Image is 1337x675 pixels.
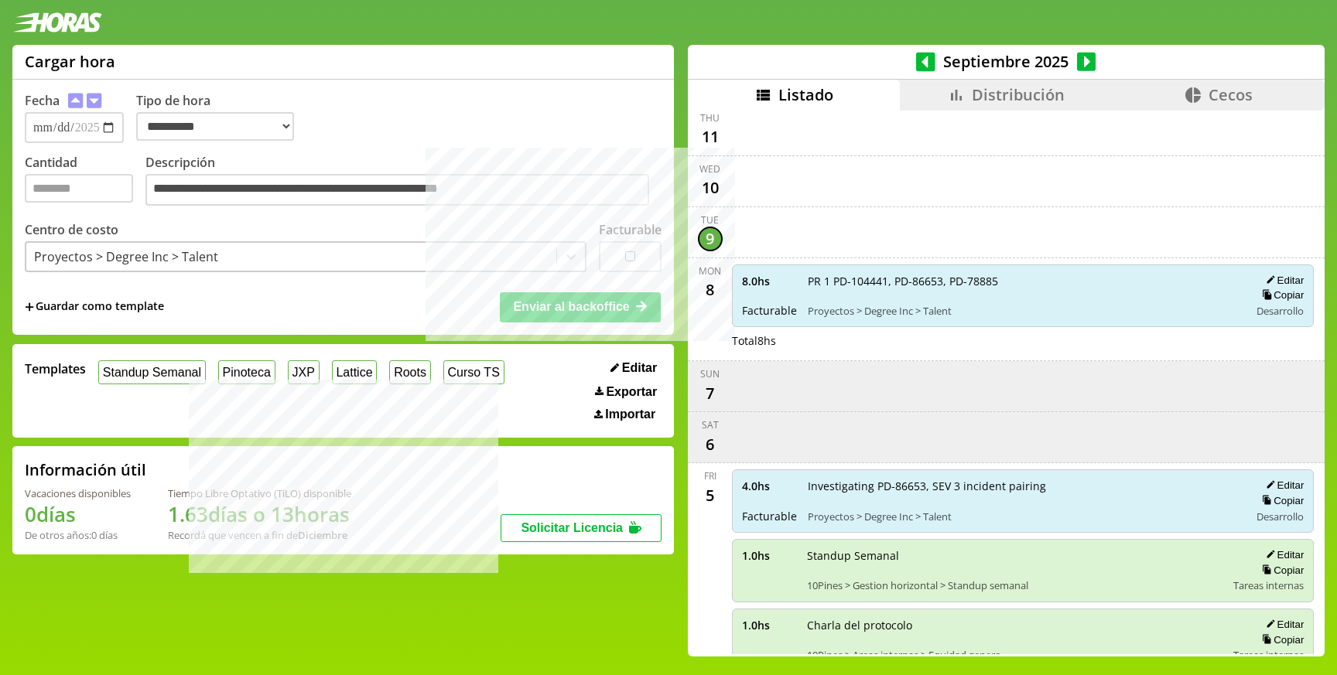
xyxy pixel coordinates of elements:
span: Solicitar Licencia [521,521,623,534]
span: Tareas internas [1233,578,1304,592]
div: 7 [698,380,723,405]
select: Tipo de hora [136,112,294,141]
span: Listado [778,84,833,105]
span: + [25,298,34,315]
button: Copiar [1257,633,1304,646]
div: Sun [700,367,720,380]
h1: 1.63 días o 13 horas [168,500,351,528]
h1: 0 días [25,500,131,528]
div: Total 8 hs [732,333,1315,348]
div: Thu [700,111,720,124]
span: PR 1 PD-104441, PD-86653, PD-78885 [808,274,1240,288]
button: Solicitar Licencia [501,514,662,542]
span: Importar [605,407,655,421]
div: Sat [702,418,719,431]
span: Facturable [742,509,797,523]
div: 5 [698,482,723,507]
label: Facturable [599,221,662,238]
div: 10 [698,176,723,200]
h1: Cargar hora [25,51,115,72]
button: Lattice [332,360,378,384]
button: Curso TS [443,360,504,384]
button: Editar [1261,479,1304,492]
div: Tiempo Libre Optativo (TiLO) disponible [168,486,351,500]
span: 8.0 hs [742,274,797,288]
div: 11 [698,124,723,149]
button: JXP [288,360,320,384]
span: 1.0 hs [742,548,796,563]
span: Cecos [1209,84,1253,105]
div: Vacaciones disponibles [25,486,131,500]
span: Proyectos > Degree Inc > Talent [808,304,1240,318]
button: Editar [1261,548,1304,561]
span: Exportar [606,385,657,399]
span: Standup Semanal [807,548,1223,563]
button: Copiar [1257,494,1304,507]
span: 4.0 hs [742,479,797,493]
div: Recordá que vencen a fin de [168,528,351,542]
button: Editar [1261,618,1304,631]
div: 8 [698,278,723,302]
div: scrollable content [688,111,1325,654]
div: 6 [698,431,723,456]
div: Fri [704,469,716,482]
input: Cantidad [25,174,133,203]
span: Charla del protocolo [807,618,1223,632]
div: De otros años: 0 días [25,528,131,542]
img: logotipo [12,12,102,32]
textarea: Descripción [145,174,649,206]
button: Exportar [590,384,662,400]
span: Proyectos > Degree Inc > Talent [808,510,1240,523]
span: Investigating PD-86653, SEV 3 incident pairing [808,479,1240,493]
span: Enviar al backoffice [513,300,629,313]
div: Proyectos > Degree Inc > Talent [34,248,218,265]
div: Tue [701,213,719,227]
b: Diciembre [298,528,347,542]
label: Cantidad [25,154,145,210]
div: 9 [698,227,723,251]
span: Desarrollo [1257,510,1304,523]
span: Septiembre 2025 [935,51,1077,72]
button: Standup Semanal [98,360,206,384]
span: 1.0 hs [742,618,796,632]
button: Enviar al backoffice [500,292,661,322]
h2: Información útil [25,459,146,480]
span: Tareas internas [1233,648,1304,662]
label: Fecha [25,92,60,109]
button: Copiar [1257,288,1304,302]
button: Pinoteca [218,360,275,384]
span: Facturable [742,303,797,318]
label: Centro de costo [25,221,118,238]
label: Tipo de hora [136,92,306,143]
button: Roots [389,360,430,384]
span: +Guardar como template [25,298,164,315]
span: 10Pines > Gestion horizontal > Standup semanal [807,578,1223,592]
span: 10Pines > Areas internas > Equidad genero [807,648,1223,662]
div: Wed [699,162,720,176]
span: Desarrollo [1257,304,1304,318]
span: Editar [622,361,657,375]
button: Editar [606,360,662,376]
button: Editar [1261,274,1304,287]
button: Copiar [1257,564,1304,577]
span: Templates [25,360,86,377]
div: Mon [699,264,721,278]
label: Descripción [145,154,662,210]
span: Distribución [972,84,1065,105]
